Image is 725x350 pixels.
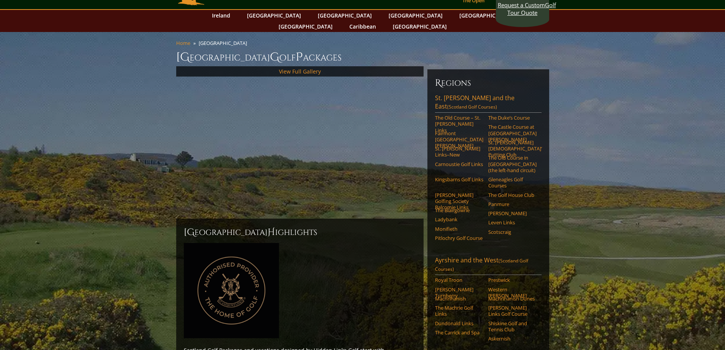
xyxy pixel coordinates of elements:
[435,305,483,317] a: The Machrie Golf Links
[385,10,446,21] a: [GEOGRAPHIC_DATA]
[488,192,537,198] a: The Golf House Club
[435,115,483,133] a: The Old Course – St. [PERSON_NAME] Links
[488,277,537,283] a: Prestwick
[435,216,483,222] a: Ladybank
[346,21,380,32] a: Caribbean
[435,329,483,336] a: The Carrick and Spa
[435,130,483,149] a: Fairmont [GEOGRAPHIC_DATA][PERSON_NAME]
[435,207,483,213] a: The Blairgowrie
[488,210,537,216] a: [PERSON_NAME]
[488,155,537,173] a: The Old Course in [GEOGRAPHIC_DATA] (the left-hand circuit)
[389,21,451,32] a: [GEOGRAPHIC_DATA]
[435,235,483,241] a: Pitlochry Golf Course
[435,320,483,326] a: Dundonald Links
[208,10,234,21] a: Ireland
[488,320,537,333] a: Shiskine Golf and Tennis Club
[279,68,321,75] a: View Full Gallery
[456,10,517,21] a: [GEOGRAPHIC_DATA]
[488,201,537,207] a: Panmure
[435,161,483,167] a: Carnoustie Golf Links
[435,226,483,232] a: Monifieth
[488,139,537,158] a: St. [PERSON_NAME] [DEMOGRAPHIC_DATA]’ Putting Club
[275,21,336,32] a: [GEOGRAPHIC_DATA]
[435,296,483,302] a: Machrihanish
[184,226,416,238] h2: [GEOGRAPHIC_DATA] ighlights
[176,40,190,46] a: Home
[488,296,537,302] a: Machrihanish Dunes
[435,286,483,299] a: [PERSON_NAME] Turnberry
[435,94,542,113] a: St. [PERSON_NAME] and the East(Scotland Golf Courses)
[488,124,537,142] a: The Castle Course at [GEOGRAPHIC_DATA][PERSON_NAME]
[435,145,483,158] a: St. [PERSON_NAME] Links–New
[435,256,542,275] a: Ayrshire and the West(Scotland Golf Courses)
[435,277,483,283] a: Royal Troon
[270,50,279,65] span: G
[243,10,305,21] a: [GEOGRAPHIC_DATA]
[435,176,483,182] a: Kingsbarns Golf Links
[447,104,497,110] span: (Scotland Golf Courses)
[435,257,528,272] span: (Scotland Golf Courses)
[488,229,537,235] a: Scotscraig
[296,50,303,65] span: P
[435,192,483,211] a: [PERSON_NAME] Golfing Society Balcomie Links
[498,1,545,9] span: Request a Custom
[488,286,537,299] a: Western [PERSON_NAME]
[488,115,537,121] a: The Duke’s Course
[435,77,542,89] h6: Regions
[488,219,537,225] a: Leven Links
[199,40,250,46] li: [GEOGRAPHIC_DATA]
[488,305,537,317] a: [PERSON_NAME] Links Golf Course
[314,10,376,21] a: [GEOGRAPHIC_DATA]
[488,176,537,189] a: Gleneagles Golf Courses
[488,336,537,342] a: Askernish
[268,226,275,238] span: H
[176,50,549,65] h1: [GEOGRAPHIC_DATA] olf ackages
